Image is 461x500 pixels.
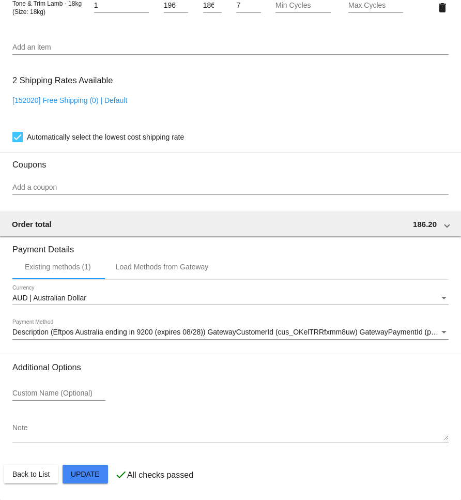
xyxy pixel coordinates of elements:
[275,2,330,10] input: Min Cycles
[27,131,184,143] span: Automatically select the lowest cost shipping rate
[12,237,449,254] h3: Payment Details
[164,2,188,10] input: Price
[12,43,449,52] input: Add an item
[12,328,449,337] mat-select: Payment Method
[116,263,209,271] div: Load Methods from Gateway
[413,220,437,229] span: 186.20
[94,2,149,10] input: Quantity (In Stock: 571)
[63,465,108,483] button: Update
[12,96,127,104] a: [152020] Free Shipping (0) | Default
[127,471,193,480] p: All checks passed
[4,465,58,483] button: Back to List
[203,2,222,10] input: Sale Price
[12,220,52,229] span: Order total
[115,468,127,481] mat-icon: check
[236,2,260,10] input: Cycles
[12,184,449,192] input: Add a coupon
[12,470,50,478] span: Back to List
[12,69,113,92] h3: 2 Shipping Rates Available
[12,294,449,302] mat-select: Currency
[25,263,91,271] div: Existing methods (1)
[12,389,105,398] input: Custom Name (Optional)
[436,2,449,14] mat-icon: delete
[348,2,403,10] input: Max Cycles
[12,152,449,170] h3: Coupons
[12,294,86,302] span: AUD | Australian Dollar
[12,362,449,372] h3: Additional Options
[71,470,100,478] span: Update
